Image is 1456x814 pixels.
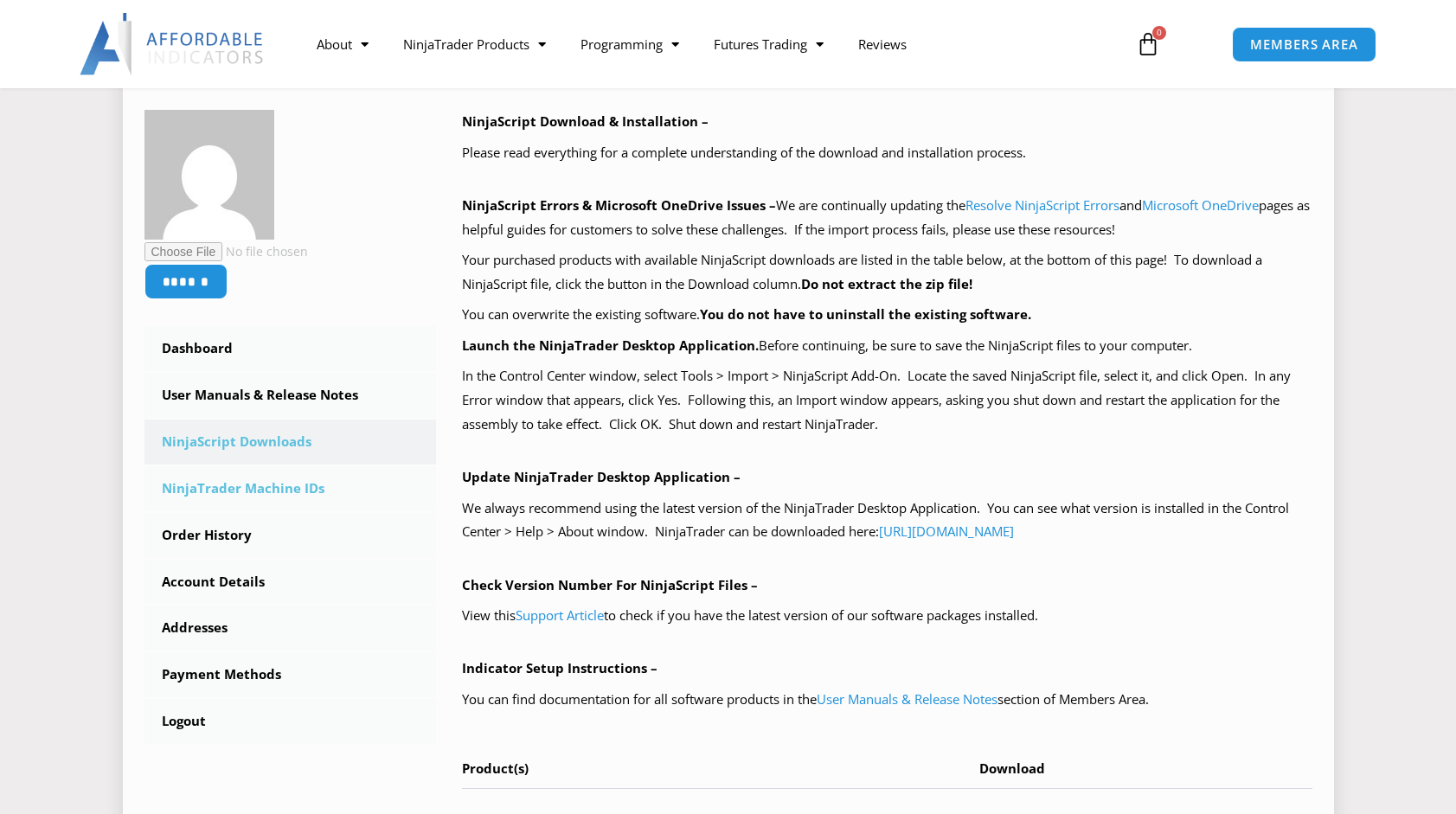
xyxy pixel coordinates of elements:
[817,690,997,708] a: User Manuals & Release Notes
[563,24,696,64] a: Programming
[879,522,1014,540] a: [URL][DOMAIN_NAME]
[462,604,1312,628] p: View this to check if you have the latest version of our software packages installed.
[462,196,776,214] b: NinjaScript Errors & Microsoft OneDrive Issues –
[299,24,1116,64] nav: Menu
[696,24,841,64] a: Futures Trading
[1250,38,1358,51] span: MEMBERS AREA
[1110,19,1186,69] a: 0
[1152,26,1166,40] span: 0
[144,373,437,418] a: User Manuals & Release Notes
[965,196,1119,214] a: Resolve NinjaScript Errors
[841,24,924,64] a: Reviews
[144,606,437,651] a: Addresses
[462,760,529,777] span: Product(s)
[462,248,1312,297] p: Your purchased products with available NinjaScript downloads are listed in the table below, at th...
[144,652,437,697] a: Payment Methods
[144,699,437,744] a: Logout
[462,141,1312,165] p: Please read everything for a complete understanding of the download and installation process.
[462,334,1312,358] p: Before continuing, be sure to save the NinjaScript files to your computer.
[462,497,1312,545] p: We always recommend using the latest version of the NinjaTrader Desktop Application. You can see ...
[462,303,1312,327] p: You can overwrite the existing software.
[462,336,759,354] b: Launch the NinjaTrader Desktop Application.
[144,466,437,511] a: NinjaTrader Machine IDs
[144,326,437,744] nav: Account pages
[462,688,1312,712] p: You can find documentation for all software products in the section of Members Area.
[144,560,437,605] a: Account Details
[144,513,437,558] a: Order History
[299,24,386,64] a: About
[462,659,657,676] b: Indicator Setup Instructions –
[1142,196,1259,214] a: Microsoft OneDrive
[462,468,741,485] b: Update NinjaTrader Desktop Application –
[80,13,266,75] img: LogoAI | Affordable Indicators – NinjaTrader
[462,194,1312,242] p: We are continually updating the and pages as helpful guides for customers to solve these challeng...
[979,760,1045,777] span: Download
[144,420,437,465] a: NinjaScript Downloads
[144,326,437,371] a: Dashboard
[462,112,709,130] b: NinjaScript Download & Installation –
[700,305,1031,323] b: You do not have to uninstall the existing software.
[144,110,274,240] img: 7cc99dd9344b1a723b97958555ed7d2b129ce9b8faa2546001642b7d897d4d9f
[462,364,1312,437] p: In the Control Center window, select Tools > Import > NinjaScript Add-On. Locate the saved NinjaS...
[516,606,604,624] a: Support Article
[1232,27,1376,62] a: MEMBERS AREA
[801,275,972,292] b: Do not extract the zip file!
[462,576,758,593] b: Check Version Number For NinjaScript Files –
[386,24,563,64] a: NinjaTrader Products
